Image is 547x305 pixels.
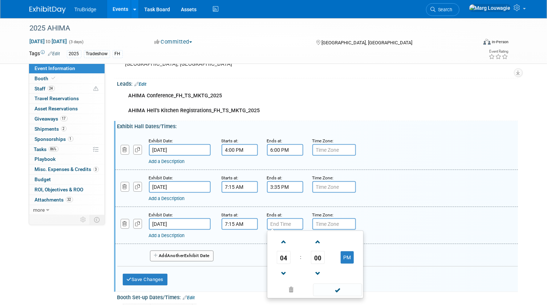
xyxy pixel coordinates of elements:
[222,138,239,143] small: Starts at:
[117,292,518,301] div: Booth Set-up Dates/Times:
[267,138,283,143] small: Ends at:
[489,50,508,53] div: Event Rating
[123,274,168,285] button: Save Changes
[48,51,60,56] a: Edit
[277,251,291,264] span: Pick Hour
[35,95,79,101] span: Travel Reservations
[29,164,105,174] a: Misc. Expenses & Credits3
[312,175,334,180] small: Time Zone:
[149,212,173,217] small: Exhibit Date:
[312,181,356,193] input: Time Zone
[60,116,68,121] span: 17
[149,175,173,180] small: Exhibit Date:
[77,215,90,224] td: Personalize Event Tab Strip
[35,126,66,132] span: Shipments
[135,82,147,87] a: Edit
[117,78,518,88] div: Leads:
[311,251,325,264] span: Pick Minute
[29,195,105,205] a: Attachments32
[35,86,55,91] span: Staff
[277,264,291,282] a: Decrement Hour
[312,212,334,217] small: Time Zone:
[49,146,58,152] span: 86%
[149,144,211,156] input: Date
[267,212,283,217] small: Ends at:
[69,40,84,44] span: (3 days)
[149,181,211,193] input: Date
[436,7,453,12] span: Search
[222,181,258,193] input: Start Time
[222,218,258,230] input: Start Time
[341,251,354,264] button: PM
[312,285,362,296] a: Done
[267,144,303,156] input: End Time
[183,295,195,300] a: Edit
[492,39,509,45] div: In-Person
[29,84,105,94] a: Staff24
[438,38,509,49] div: Event Format
[117,121,518,130] div: Exhibit Hall Dates/Times:
[45,38,52,44] span: to
[29,185,105,195] a: ROI, Objectives & ROO
[311,264,325,282] a: Decrement Minute
[149,233,185,238] a: Add a Description
[29,124,105,134] a: Shipments2
[129,93,222,99] b: AHIMA Conference_FH_TS_MKTG_2025
[149,218,211,230] input: Date
[29,154,105,164] a: Playbook
[93,167,99,172] span: 3
[34,146,58,152] span: Tasks
[149,138,173,143] small: Exhibit Date:
[299,251,303,264] td: :
[29,6,66,13] img: ExhibitDay
[152,38,195,46] button: Committed
[35,176,51,182] span: Budget
[312,218,356,230] input: Time Zone
[29,104,105,114] a: Asset Reservations
[35,106,78,111] span: Asset Reservations
[483,39,491,45] img: Format-Inperson.png
[33,207,45,213] span: more
[312,138,334,143] small: Time Zone:
[267,181,303,193] input: End Time
[68,136,73,142] span: 1
[426,3,459,16] a: Search
[94,86,99,92] span: Potential Scheduling Conflict -- at least one attendee is tagged in another overlapping event.
[267,175,283,180] small: Ends at:
[67,50,81,58] div: 2025
[27,22,468,35] div: 2025 AHIMA
[277,232,291,251] a: Increment Hour
[35,166,99,172] span: Misc. Expenses & Credits
[29,114,105,124] a: Giveaways17
[269,285,314,295] a: Clear selection
[29,94,105,103] a: Travel Reservations
[29,50,60,58] td: Tags
[35,156,56,162] span: Playbook
[222,175,239,180] small: Starts at:
[113,50,123,58] div: FH
[35,65,76,71] span: Event Information
[167,253,185,258] span: Another
[29,175,105,184] a: Budget
[29,64,105,73] a: Event Information
[29,145,105,154] a: Tasks86%
[35,136,73,142] span: Sponsorships
[29,205,105,215] a: more
[90,215,105,224] td: Toggle Event Tabs
[222,212,239,217] small: Starts at:
[35,187,84,192] span: ROI, Objectives & ROO
[61,126,66,131] span: 2
[29,74,105,84] a: Booth
[84,50,110,58] div: Tradeshow
[66,197,73,202] span: 32
[29,38,68,45] span: [DATE] [DATE]
[150,251,214,261] button: AddAnotherExhibit Date
[35,116,68,122] span: Giveaways
[222,144,258,156] input: Start Time
[312,144,356,156] input: Time Zone
[35,76,57,81] span: Booth
[48,86,55,91] span: 24
[311,232,325,251] a: Increment Minute
[267,218,303,230] input: End Time
[129,107,260,114] b: AHIMA Hell’s Kitchen Registrations_FH_TS_MKTG_2025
